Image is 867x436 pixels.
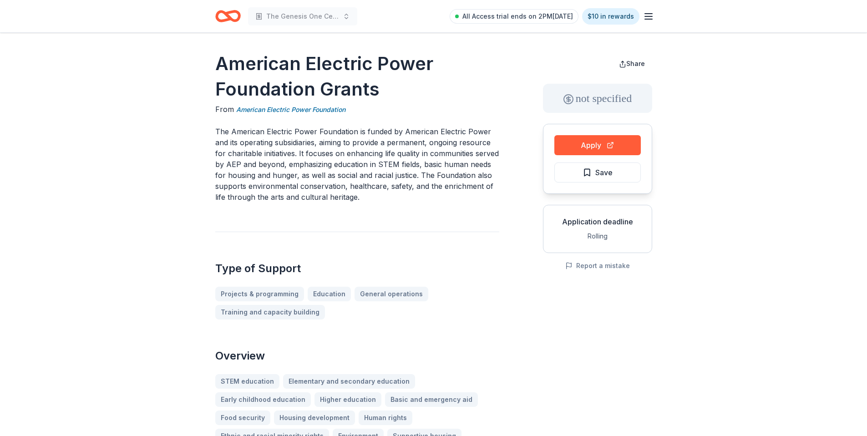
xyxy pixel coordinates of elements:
button: Save [554,162,641,183]
h1: American Electric Power Foundation Grants [215,51,499,102]
div: not specified [543,84,652,113]
div: Rolling [551,231,644,242]
button: Apply [554,135,641,155]
span: The Genesis One Center Launch [266,11,339,22]
a: $10 in rewards [582,8,639,25]
div: From [215,104,499,115]
div: Application deadline [551,216,644,227]
h2: Type of Support [215,261,499,276]
button: Share [612,55,652,73]
span: All Access trial ends on 2PM[DATE] [462,11,573,22]
p: The American Electric Power Foundation is funded by American Electric Power and its operating sub... [215,126,499,203]
a: Home [215,5,241,27]
a: General operations [355,287,428,301]
span: Save [595,167,613,178]
a: Training and capacity building [215,305,325,319]
span: Share [626,60,645,67]
h2: Overview [215,349,499,363]
a: American Electric Power Foundation [236,104,345,115]
button: The Genesis One Center Launch [248,7,357,25]
a: Projects & programming [215,287,304,301]
button: Report a mistake [565,260,630,271]
a: Education [308,287,351,301]
a: All Access trial ends on 2PM[DATE] [450,9,578,24]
